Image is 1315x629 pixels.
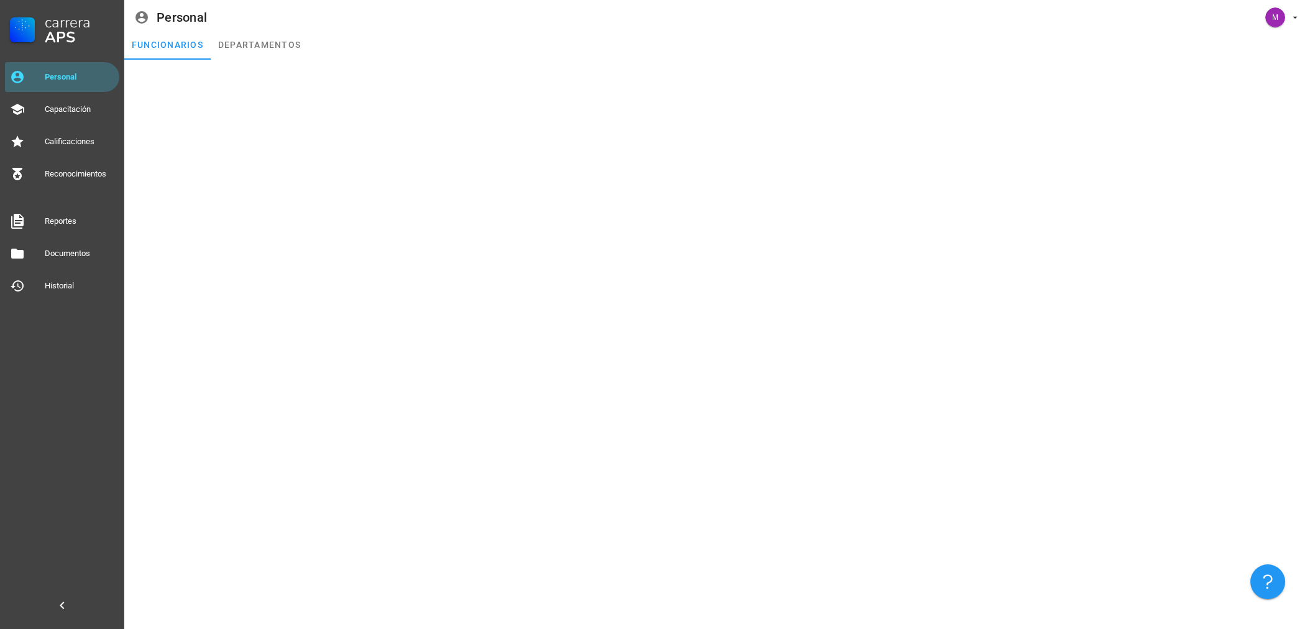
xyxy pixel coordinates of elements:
div: Historial [45,281,114,291]
a: Personal [5,62,119,92]
a: Calificaciones [5,127,119,157]
a: Documentos [5,239,119,269]
a: Reconocimientos [5,159,119,189]
a: departamentos [211,30,308,60]
a: Capacitación [5,94,119,124]
a: Historial [5,271,119,301]
a: Reportes [5,206,119,236]
div: APS [45,30,114,45]
div: Personal [45,72,114,82]
div: Carrera [45,15,114,30]
div: Personal [157,11,207,24]
div: Calificaciones [45,137,114,147]
a: funcionarios [124,30,211,60]
div: Capacitación [45,104,114,114]
div: Reconocimientos [45,169,114,179]
div: Documentos [45,249,114,259]
div: Reportes [45,216,114,226]
button: avatar [1257,6,1305,29]
div: avatar [1265,7,1285,27]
